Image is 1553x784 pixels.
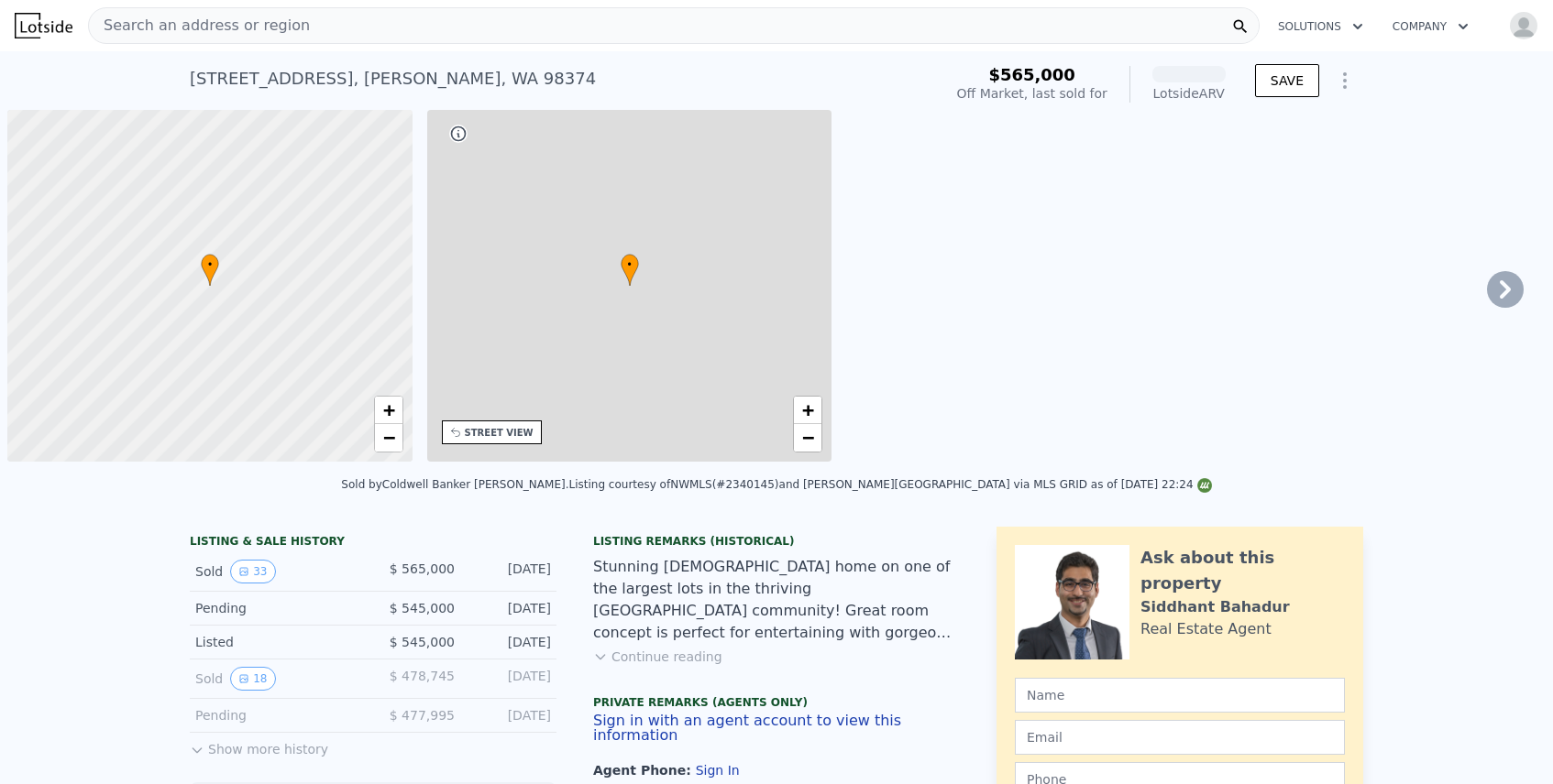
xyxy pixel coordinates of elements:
img: avatar [1509,11,1538,40]
div: Ask about this property [1140,545,1345,596]
span: − [802,426,814,449]
input: Name [1015,678,1345,713]
div: LISTING & SALE HISTORY [190,534,556,552]
input: Email [1015,720,1345,755]
button: View historical data [230,560,275,583]
div: Real Estate Agent [1140,618,1272,640]
button: SAVE [1255,64,1319,97]
div: Listing courtesy of NWMLS (#2340145) and [PERSON_NAME][GEOGRAPHIC_DATA] via MLS GRID as of [DATE]... [569,478,1212,491]
div: Listing Remarks (Historical) [593,534,960,549]
div: [DATE] [469,667,551,691]
button: Sign in with an agent account to view this information [593,713,960,743]
span: $ 565,000 [390,561,455,576]
span: + [382,398,394,421]
a: Zoom out [794,424,821,452]
div: Stunning [DEMOGRAPHIC_DATA] home on one of the largest lots in the thriving [GEOGRAPHIC_DATA] com... [593,556,960,644]
div: Off Market, last sold for [957,84,1107,103]
div: STREET VIEW [465,426,534,440]
span: − [382,426,394,449]
img: Lotside [15,13,72,38]
div: Pending [195,599,358,617]
a: Zoom in [794,397,821,424]
button: Company [1378,10,1483,43]
div: Lotside ARV [1152,84,1226,103]
button: Sign In [696,763,740,778]
div: [DATE] [469,560,551,583]
span: $ 478,745 [390,669,455,683]
div: Sold [195,560,358,583]
button: Continue reading [593,648,722,666]
div: [DATE] [469,599,551,617]
div: Private Remarks (Agents Only) [593,695,960,713]
div: Pending [195,706,358,724]
a: Zoom in [375,397,402,424]
span: Search an address or region [89,15,310,37]
div: [DATE] [469,633,551,651]
span: $ 477,995 [390,708,455,723]
span: • [201,256,219,273]
button: Solutions [1263,10,1378,43]
span: • [621,256,639,273]
a: Zoom out [375,424,402,452]
span: $ 545,000 [390,635,455,649]
button: View historical data [230,667,275,691]
div: Sold by Coldwell Banker [PERSON_NAME] . [341,478,568,491]
button: Show Options [1327,62,1363,99]
img: NWMLS Logo [1197,478,1212,493]
div: Sold [195,667,358,691]
div: [STREET_ADDRESS] , [PERSON_NAME] , WA 98374 [190,66,596,92]
div: [DATE] [469,706,551,724]
span: + [802,398,814,421]
div: • [201,254,219,286]
div: • [621,254,639,286]
span: $565,000 [988,65,1075,84]
span: Agent Phone: [593,763,696,778]
button: Show more history [190,733,328,758]
div: Siddhant Bahadur [1140,596,1290,618]
div: Listed [195,633,358,651]
span: $ 545,000 [390,601,455,615]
